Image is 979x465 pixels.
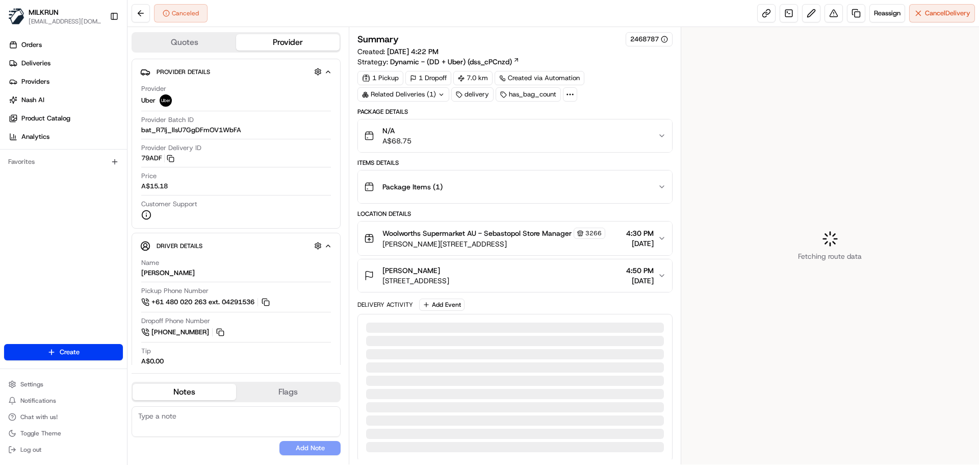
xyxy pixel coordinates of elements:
span: A$68.75 [382,136,411,146]
button: [PERSON_NAME][STREET_ADDRESS]4:50 PM[DATE] [358,259,672,292]
a: Product Catalog [4,110,127,127]
a: +61 480 020 263 ext. 04291536 [141,297,271,308]
a: Providers [4,74,127,90]
span: N/A [382,126,411,136]
span: Product Catalog [21,114,70,123]
span: [DATE] 4:22 PM [387,47,439,56]
span: Reassign [874,9,900,18]
span: +61 480 020 263 ext. 04291536 [151,298,254,307]
a: Deliveries [4,55,127,71]
button: Notifications [4,394,123,408]
span: A$15.18 [141,182,168,191]
button: Provider Details [140,63,332,80]
span: [STREET_ADDRESS] [382,276,449,286]
span: Name [141,258,159,267]
div: Location Details [357,210,672,218]
button: Notes [133,384,236,400]
a: [PHONE_NUMBER] [141,327,226,338]
span: Create [60,348,80,357]
div: Strategy: [357,57,520,67]
div: 7.0 km [453,71,493,85]
span: Providers [21,77,49,86]
span: Provider Delivery ID [141,143,201,153]
span: Fetching route data [798,251,862,261]
span: Toggle Theme [20,429,61,437]
div: Delivery Activity [357,301,413,309]
span: Deliveries [21,59,50,68]
button: [EMAIL_ADDRESS][DOMAIN_NAME] [29,17,101,26]
button: Package Items (1) [358,170,672,203]
a: Nash AI [4,92,127,108]
h3: Summary [357,35,399,44]
span: Price [141,172,157,181]
button: Driver Details [140,237,332,254]
a: Created via Automation [495,71,584,85]
span: Chat with us! [20,413,58,421]
button: Flags [236,384,340,400]
button: 79ADF [141,154,174,163]
span: Orders [21,40,42,50]
img: MILKRUN [8,8,24,25]
button: Chat with us! [4,410,123,424]
div: delivery [451,87,494,102]
span: Package Items ( 1 ) [382,182,443,192]
button: Quotes [133,34,236,51]
a: Orders [4,37,127,53]
button: Canceled [154,4,208,22]
span: Notifications [20,397,56,405]
span: Dropoff Phone Number [141,316,210,326]
span: Pickup Phone Number [141,286,209,296]
span: Provider [141,84,166,93]
span: Provider Details [157,68,210,76]
div: Package Details [357,108,672,116]
span: [DATE] [626,276,654,286]
span: Uber [141,96,156,105]
button: Reassign [869,4,905,22]
span: Log out [20,446,41,454]
span: Created: [357,46,439,57]
span: Provider Batch ID [141,115,194,125]
span: [PERSON_NAME] [382,265,440,276]
span: [DATE] [626,238,654,249]
span: Dynamic - (DD + Uber) (dss_cPCnzd) [390,57,512,67]
button: Add Event [419,299,465,311]
button: Provider [236,34,340,51]
div: Related Deliveries (1) [357,87,449,102]
button: Settings [4,377,123,391]
div: has_bag_count [496,87,561,102]
button: Log out [4,443,123,457]
span: Analytics [21,132,49,141]
button: MILKRUN [29,7,59,17]
span: Customer Support [141,200,197,209]
span: 4:50 PM [626,265,654,276]
span: Cancel Delivery [925,9,970,18]
span: [PHONE_NUMBER] [151,328,209,337]
span: Settings [20,380,43,388]
div: Items Details [357,159,672,167]
button: 2468787 [630,35,668,44]
span: Woolworths Supermarket AU - Sebastopol Store Manager [382,228,572,238]
span: Tip [141,347,151,356]
div: 1 Pickup [357,71,403,85]
button: N/AA$68.75 [358,119,672,152]
button: Woolworths Supermarket AU - Sebastopol Store Manager3266[PERSON_NAME][STREET_ADDRESS]4:30 PM[DATE] [358,222,672,255]
div: 1 Dropoff [405,71,451,85]
button: Create [4,344,123,360]
a: Dynamic - (DD + Uber) (dss_cPCnzd) [390,57,520,67]
a: Analytics [4,129,127,145]
span: Driver Details [157,242,202,250]
span: 4:30 PM [626,228,654,238]
span: Nash AI [21,95,44,105]
span: bat_R7Ij_llsU7GgDFmOV1WbFA [141,126,241,135]
button: Toggle Theme [4,426,123,440]
span: [PERSON_NAME][STREET_ADDRESS] [382,239,605,249]
button: MILKRUNMILKRUN[EMAIL_ADDRESS][DOMAIN_NAME] [4,4,106,29]
button: CancelDelivery [909,4,975,22]
div: [PERSON_NAME] [141,268,195,278]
